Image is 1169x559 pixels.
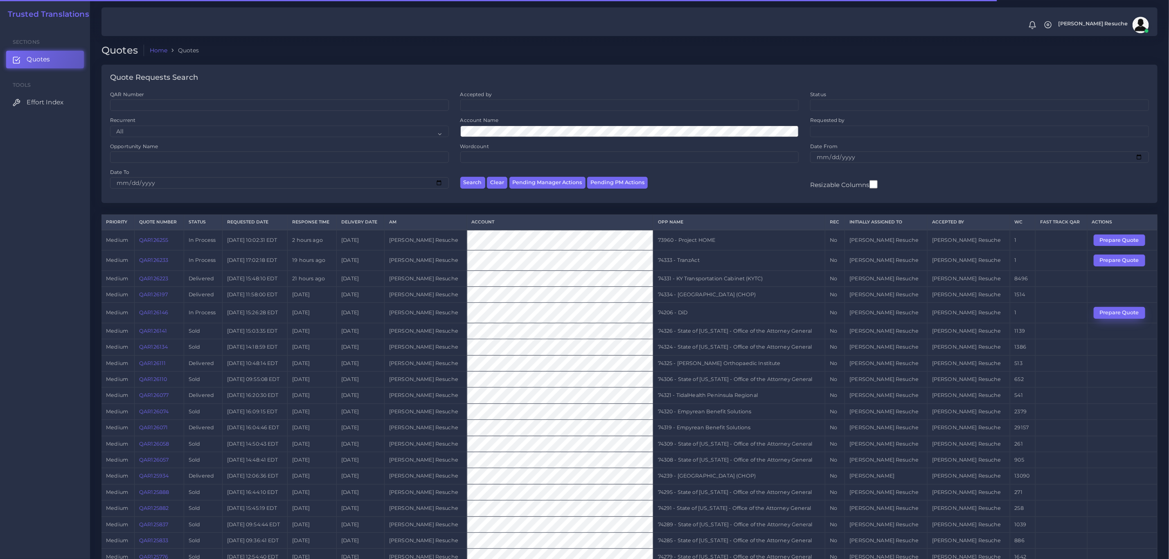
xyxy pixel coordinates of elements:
[460,143,489,150] label: Wordcount
[337,436,385,452] td: [DATE]
[1010,230,1036,250] td: 1
[1059,21,1128,27] span: [PERSON_NAME] Resuche
[927,270,1010,286] td: [PERSON_NAME] Resuche
[288,215,337,230] th: Response Time
[1094,257,1151,263] a: Prepare Quote
[384,516,467,532] td: [PERSON_NAME] Resuche
[653,371,825,387] td: 74306 - State of [US_STATE] - Office of the Attorney General
[825,468,845,484] td: No
[184,403,222,419] td: Sold
[106,457,128,463] span: medium
[110,73,198,82] h4: Quote Requests Search
[384,388,467,403] td: [PERSON_NAME] Resuche
[653,484,825,500] td: 74295 - State of [US_STATE] - Office of the Attorney General
[337,286,385,302] td: [DATE]
[927,303,1010,323] td: [PERSON_NAME] Resuche
[106,521,128,527] span: medium
[288,516,337,532] td: [DATE]
[184,339,222,355] td: Sold
[927,323,1010,339] td: [PERSON_NAME] Resuche
[810,179,877,189] label: Resizable Columns
[384,323,467,339] td: [PERSON_NAME] Resuche
[110,117,135,124] label: Recurrent
[384,215,467,230] th: AM
[845,230,928,250] td: [PERSON_NAME] Resuche
[384,303,467,323] td: [PERSON_NAME] Resuche
[825,403,845,419] td: No
[927,436,1010,452] td: [PERSON_NAME] Resuche
[288,388,337,403] td: [DATE]
[337,355,385,371] td: [DATE]
[101,215,134,230] th: Priority
[1133,17,1149,33] img: avatar
[288,403,337,419] td: [DATE]
[1094,255,1145,266] button: Prepare Quote
[869,179,878,189] input: Resizable Columns
[184,516,222,532] td: Sold
[337,468,385,484] td: [DATE]
[927,403,1010,419] td: [PERSON_NAME] Resuche
[825,355,845,371] td: No
[288,286,337,302] td: [DATE]
[106,257,128,263] span: medium
[222,468,287,484] td: [DATE] 12:06:36 EDT
[1010,323,1036,339] td: 1139
[825,388,845,403] td: No
[653,230,825,250] td: 73960 - Project HOME
[337,250,385,270] td: [DATE]
[106,424,128,431] span: medium
[1010,371,1036,387] td: 652
[139,441,169,447] a: QAR126058
[139,521,168,527] a: QAR125837
[825,420,845,436] td: No
[222,388,287,403] td: [DATE] 16:20:30 EDT
[13,82,31,88] span: Tools
[825,516,845,532] td: No
[106,376,128,382] span: medium
[337,230,385,250] td: [DATE]
[222,533,287,549] td: [DATE] 09:36:41 EDT
[384,403,467,419] td: [PERSON_NAME] Resuche
[139,309,168,316] a: QAR126146
[139,457,169,463] a: QAR126057
[222,420,287,436] td: [DATE] 16:04:46 EDT
[1087,215,1157,230] th: Actions
[184,270,222,286] td: Delivered
[222,215,287,230] th: Requested Date
[653,270,825,286] td: 74331 - KY Transportation Cabinet (KYTC)
[1010,388,1036,403] td: 541
[337,533,385,549] td: [DATE]
[825,230,845,250] td: No
[825,484,845,500] td: No
[184,484,222,500] td: Sold
[1010,403,1036,419] td: 2379
[653,500,825,516] td: 74291 - State of [US_STATE] - Office of the Attorney General
[6,51,84,68] a: Quotes
[384,250,467,270] td: [PERSON_NAME] Resuche
[810,143,838,150] label: Date From
[222,230,287,250] td: [DATE] 10:02:31 EDT
[384,371,467,387] td: [PERSON_NAME] Resuche
[106,537,128,543] span: medium
[139,408,169,415] a: QAR126074
[337,323,385,339] td: [DATE]
[467,215,653,230] th: Account
[810,117,845,124] label: Requested by
[288,339,337,355] td: [DATE]
[288,303,337,323] td: [DATE]
[222,339,287,355] td: [DATE] 14:18:59 EDT
[653,452,825,468] td: 74308 - State of [US_STATE] - Office of the Attorney General
[110,91,144,98] label: QAR Number
[487,177,507,189] button: Clear
[2,10,89,19] a: Trusted Translations
[845,215,928,230] th: Initially Assigned to
[653,420,825,436] td: 74319 - Empyrean Benefit Solutions
[139,489,169,495] a: QAR125888
[384,484,467,500] td: [PERSON_NAME] Resuche
[337,215,385,230] th: Delivery Date
[222,270,287,286] td: [DATE] 15:48:10 EDT
[845,484,928,500] td: [PERSON_NAME] Resuche
[139,473,169,479] a: QAR125934
[810,91,826,98] label: Status
[1010,484,1036,500] td: 271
